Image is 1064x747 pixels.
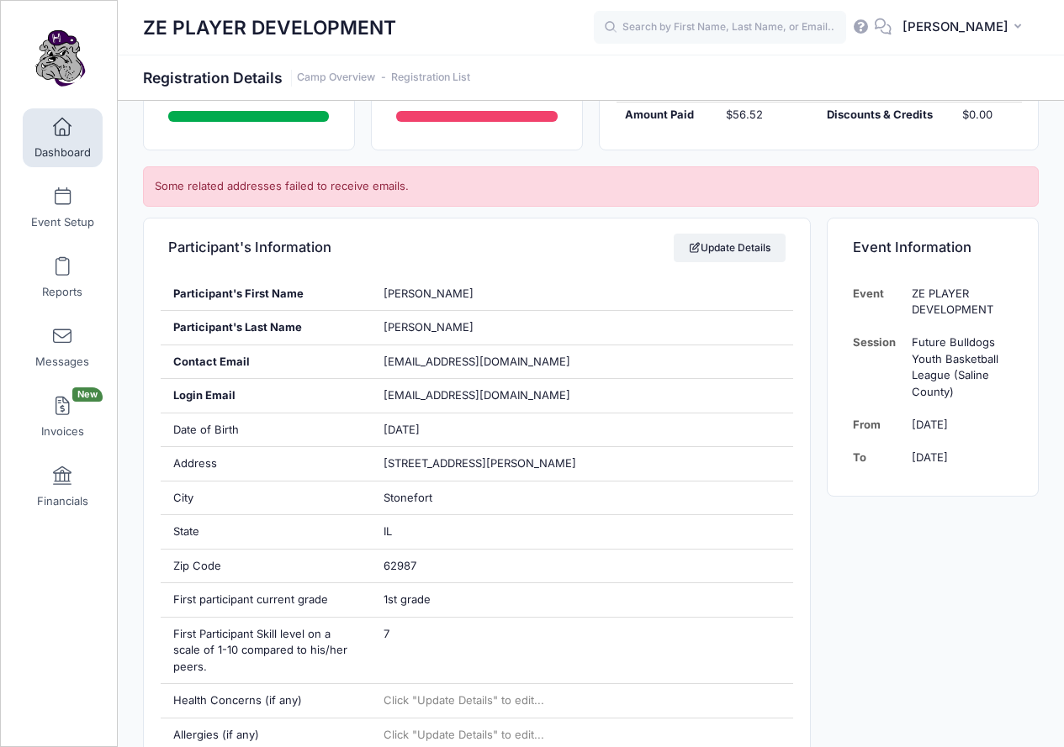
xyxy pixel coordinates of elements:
[143,69,470,87] h1: Registration Details
[384,320,474,334] span: [PERSON_NAME]
[384,287,474,300] span: [PERSON_NAME]
[23,248,103,307] a: Reports
[384,423,420,436] span: [DATE]
[35,355,89,369] span: Messages
[29,26,92,89] img: ZE PLAYER DEVELOPMENT
[903,441,1013,474] td: [DATE]
[1,18,119,97] a: ZE PLAYER DEVELOPMENT
[954,107,1021,124] div: $0.00
[161,684,372,718] div: Health Concerns (if any)
[168,224,331,271] h4: Participant's Information
[161,583,372,617] div: First participant current grade
[391,71,470,84] a: Registration List
[161,481,372,515] div: City
[384,693,544,707] span: Click "Update Details" to edit...
[161,379,372,413] div: Login Email
[384,387,594,404] span: [EMAIL_ADDRESS][DOMAIN_NAME]
[42,285,82,299] span: Reports
[903,18,1008,36] span: [PERSON_NAME]
[23,178,103,237] a: Event Setup
[384,728,544,741] span: Click "Update Details" to edit...
[853,224,971,271] h4: Event Information
[594,11,846,45] input: Search by First Name, Last Name, or Email...
[34,145,91,160] span: Dashboard
[161,277,372,311] div: Participant's First Name
[161,345,372,379] div: Contact Email
[23,387,103,446] a: InvoicesNew
[384,559,416,572] span: 62987
[853,326,904,408] td: Session
[23,457,103,516] a: Financials
[161,618,372,684] div: First Participant Skill level on a scale of 1-10 compared to his/her peers.
[853,408,904,441] td: From
[161,311,372,345] div: Participant's Last Name
[892,8,1039,47] button: [PERSON_NAME]
[853,277,904,327] td: Event
[384,355,570,368] span: [EMAIL_ADDRESS][DOMAIN_NAME]
[384,627,389,640] span: 7
[161,515,372,549] div: State
[717,107,818,124] div: $56.52
[617,107,717,124] div: Amount Paid
[384,491,432,504] span: Stonefort
[161,550,372,583] div: Zip Code
[23,108,103,167] a: Dashboard
[23,318,103,376] a: Messages
[297,71,375,84] a: Camp Overview
[384,592,431,606] span: 1st grade
[41,424,84,439] span: Invoices
[819,107,955,124] div: Discounts & Credits
[674,234,786,262] a: Update Details
[853,441,904,474] td: To
[903,408,1013,441] td: [DATE]
[384,524,392,538] span: IL
[143,8,396,47] h1: ZE PLAYER DEVELOPMENT
[903,277,1013,327] td: ZE PLAYER DEVELOPMENT
[161,413,372,447] div: Date of Birth
[31,215,94,229] span: Event Setup
[72,387,103,402] span: New
[37,494,88,508] span: Financials
[143,166,1039,207] div: Some related addresses failed to receive emails.
[161,447,372,481] div: Address
[384,456,576,470] span: [STREET_ADDRESS][PERSON_NAME]
[903,326,1013,408] td: Future Bulldogs Youth Basketball League (Saline County)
